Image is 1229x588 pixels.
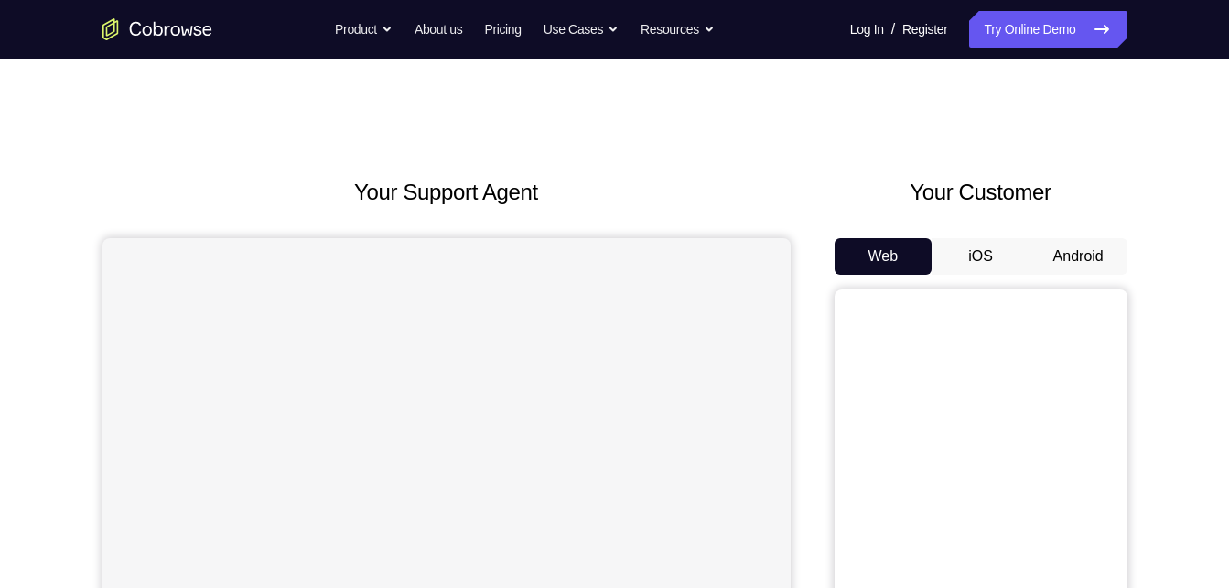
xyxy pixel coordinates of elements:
[835,238,933,275] button: Web
[835,176,1127,209] h2: Your Customer
[102,176,791,209] h2: Your Support Agent
[850,11,884,48] a: Log In
[641,11,715,48] button: Resources
[102,18,212,40] a: Go to the home page
[1030,238,1127,275] button: Android
[969,11,1127,48] a: Try Online Demo
[902,11,947,48] a: Register
[891,18,895,40] span: /
[415,11,462,48] a: About us
[335,11,393,48] button: Product
[932,238,1030,275] button: iOS
[484,11,521,48] a: Pricing
[544,11,619,48] button: Use Cases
